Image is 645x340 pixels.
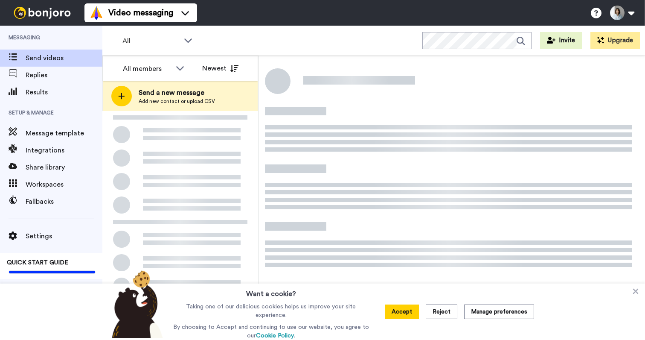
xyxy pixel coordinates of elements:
[123,64,171,74] div: All members
[122,36,180,46] span: All
[26,87,102,97] span: Results
[464,305,534,319] button: Manage preferences
[26,162,102,173] span: Share library
[26,196,102,207] span: Fallbacks
[196,60,245,77] button: Newest
[7,260,68,266] span: QUICK START GUIDE
[426,305,457,319] button: Reject
[246,284,296,299] h3: Want a cookie?
[385,305,419,319] button: Accept
[26,128,102,138] span: Message template
[139,98,215,105] span: Add new contact or upload CSV
[26,70,102,80] span: Replies
[540,32,582,49] button: Invite
[139,88,215,98] span: Send a new message
[590,32,640,49] button: Upgrade
[26,231,102,241] span: Settings
[26,179,102,190] span: Workspaces
[10,7,74,19] img: bj-logo-header-white.svg
[90,6,103,20] img: vm-color.svg
[104,270,167,338] img: bear-with-cookie.png
[171,323,371,340] p: By choosing to Accept and continuing to use our website, you agree to our .
[256,333,294,339] a: Cookie Policy
[26,53,102,63] span: Send videos
[108,7,173,19] span: Video messaging
[26,145,102,155] span: Integrations
[171,302,371,319] p: Taking one of our delicious cookies helps us improve your site experience.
